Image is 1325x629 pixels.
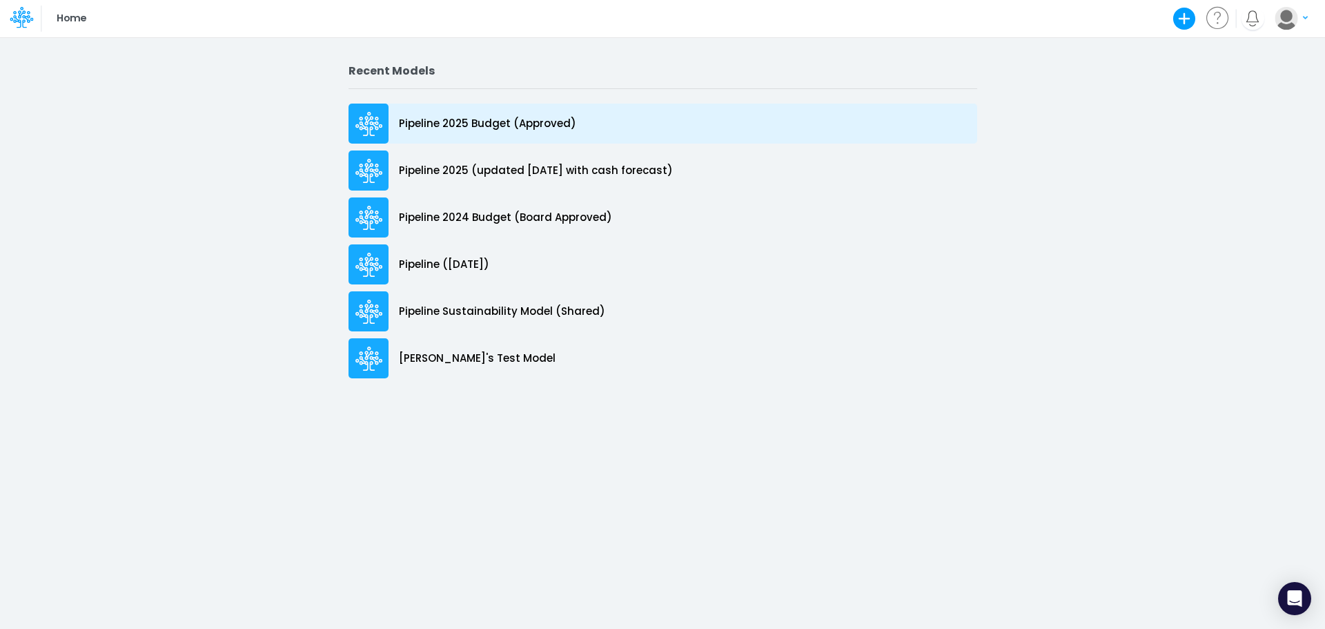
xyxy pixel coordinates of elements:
[399,257,489,273] p: Pipeline ([DATE])
[1244,10,1260,26] a: Notifications
[349,64,977,77] h2: Recent Models
[399,116,576,132] p: Pipeline 2025 Budget (Approved)
[399,210,612,226] p: Pipeline 2024 Budget (Board Approved)
[349,288,977,335] a: Pipeline Sustainability Model (Shared)
[399,163,673,179] p: Pipeline 2025 (updated [DATE] with cash forecast)
[349,100,977,147] a: Pipeline 2025 Budget (Approved)
[399,351,556,367] p: [PERSON_NAME]'s Test Model
[349,194,977,241] a: Pipeline 2024 Budget (Board Approved)
[57,11,86,26] p: Home
[1278,582,1311,615] div: Open Intercom Messenger
[349,335,977,382] a: [PERSON_NAME]'s Test Model
[399,304,605,320] p: Pipeline Sustainability Model (Shared)
[349,241,977,288] a: Pipeline ([DATE])
[349,147,977,194] a: Pipeline 2025 (updated [DATE] with cash forecast)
